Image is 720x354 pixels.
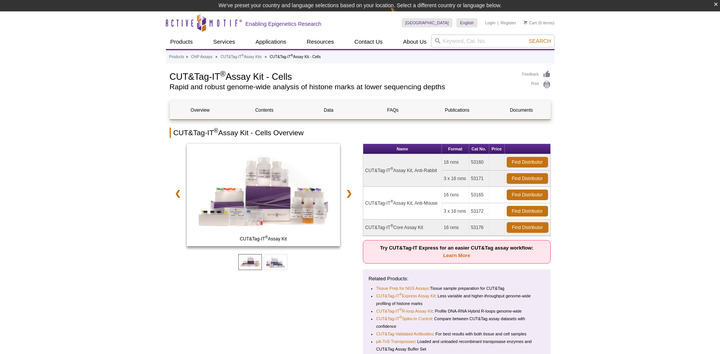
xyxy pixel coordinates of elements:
[376,307,539,315] li: : Profile DNA-RNA Hybrid R-loops genome-wide
[170,84,515,90] h2: Rapid and robust genome-wide analysis of histone marks at lower sequencing depths
[376,338,539,353] li: : Loaded and unloaded recombinant transposase enzymes and CUT&Tag Assay Buffer Set
[221,54,262,60] a: CUT&Tag-IT®Assay Kits
[191,54,213,60] a: ChIP Assays
[380,245,533,258] strong: Try CUT&Tag-IT Express for an easier CUT&Tag assay workflow:
[524,20,537,25] a: Cart
[507,173,548,184] a: Find Distributor
[485,20,495,25] a: Login
[265,235,268,239] sup: ®
[269,55,321,59] li: CUT&Tag-IT Assay Kit - Cells
[501,20,516,25] a: Register
[507,222,548,233] a: Find Distributor
[242,54,244,57] sup: ®
[298,101,359,119] a: Data
[376,315,432,322] a: CUT&Tag-IT®Spike-In Control
[522,81,551,89] a: Print
[265,55,267,59] li: »
[376,338,415,345] a: pA-Tn5 Transposase
[469,154,489,171] td: 53160
[187,144,340,246] img: CUT&Tag-IT Assay Kit
[399,35,431,49] a: About Us
[376,330,539,338] li: : For best results with both tissue and cell samples
[402,18,453,27] a: [GEOGRAPHIC_DATA]
[498,18,499,27] li: |
[187,144,340,248] a: CUT&Tag-IT Assay Kit
[220,70,226,78] sup: ®
[376,284,539,292] li: Tissue sample preparation for CUT&Tag
[369,275,545,283] p: Related Products:
[469,220,489,236] td: 53176
[234,101,295,119] a: Contents
[442,220,469,236] td: 16 rxns
[170,101,230,119] a: Overview
[376,292,539,307] li: : Less variable and higher-throughput genome-wide profiling of histone marks
[522,70,551,79] a: Feedback
[489,144,505,154] th: Price
[166,35,197,49] a: Products
[376,307,433,315] a: CUT&Tag-IT®R-loop Assay Kit
[507,206,548,217] a: Find Distributor
[524,21,527,24] img: Your Cart
[443,253,470,258] a: Learn More
[291,54,293,57] sup: ®
[469,144,489,154] th: Cat No.
[442,203,469,220] td: 3 x 16 rxns
[399,308,402,312] sup: ®
[376,330,433,338] a: CUT&Tag-Validated Antibodies
[170,70,515,82] h1: CUT&Tag-IT Assay Kit - Cells
[469,171,489,187] td: 53171
[251,35,291,49] a: Applications
[529,38,551,44] span: Search
[456,18,477,27] a: English
[362,101,423,119] a: FAQs
[216,55,218,59] li: »
[391,199,393,204] sup: ®
[507,190,548,200] a: Find Distributor
[350,35,387,49] a: Contact Us
[170,185,186,202] a: ❮
[363,154,442,187] td: CUT&Tag-IT Assay Kit, Anti-Rabbit
[524,18,555,27] li: (0 items)
[209,35,240,49] a: Services
[390,6,410,24] img: Change Here
[399,316,402,319] sup: ®
[188,235,339,243] span: CUT&Tag-IT Assay Kit
[376,284,430,292] a: Tissue Prep for NGS Assays:
[302,35,339,49] a: Resources
[214,127,218,134] sup: ®
[431,35,555,47] input: Keyword, Cat. No.
[376,292,435,300] a: CUT&Tag-IT®Express Assay Kit
[442,154,469,171] td: 16 rxns
[391,167,393,171] sup: ®
[376,315,539,330] li: : Compare between CUT&Tag assay datasets with confidence
[246,21,321,27] h2: Enabling Epigenetics Research
[469,187,489,203] td: 53165
[391,224,393,228] sup: ®
[363,144,442,154] th: Name
[186,55,188,59] li: »
[507,157,548,168] a: Find Distributor
[469,203,489,220] td: 53172
[399,293,402,297] sup: ®
[442,187,469,203] td: 16 rxns
[442,171,469,187] td: 3 x 16 rxns
[341,185,357,202] a: ❯
[491,101,551,119] a: Documents
[170,128,551,138] h2: CUT&Tag-IT Assay Kit - Cells Overview
[442,144,469,154] th: Format
[363,220,442,236] td: CUT&Tag-IT Core Assay Kit
[427,101,487,119] a: Publications
[169,54,184,60] a: Products
[526,38,553,44] button: Search
[363,187,442,220] td: CUT&Tag-IT Assay Kit, Anti-Mouse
